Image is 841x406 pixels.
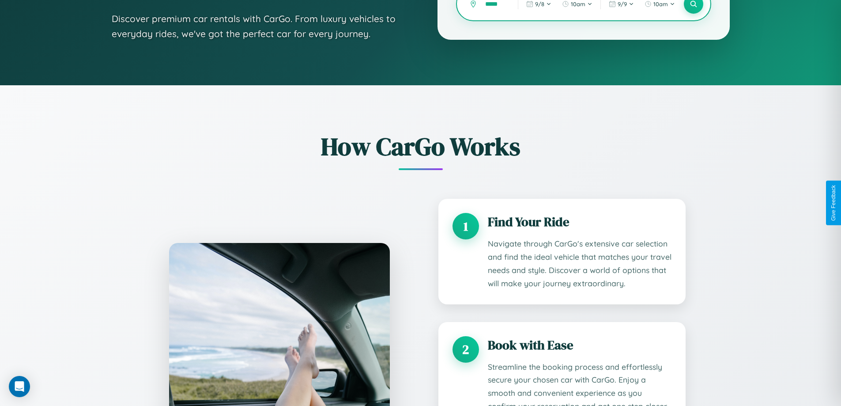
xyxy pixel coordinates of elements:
[488,336,671,354] h3: Book with Ease
[535,0,544,8] span: 9 / 8
[488,213,671,231] h3: Find Your Ride
[571,0,585,8] span: 10am
[112,11,403,41] p: Discover premium car rentals with CarGo. From luxury vehicles to everyday rides, we've got the pe...
[653,0,668,8] span: 10am
[453,213,479,239] div: 1
[830,185,837,221] div: Give Feedback
[156,129,686,163] h2: How CarGo Works
[9,376,30,397] div: Open Intercom Messenger
[618,0,627,8] span: 9 / 9
[488,237,671,290] p: Navigate through CarGo's extensive car selection and find the ideal vehicle that matches your tra...
[453,336,479,363] div: 2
